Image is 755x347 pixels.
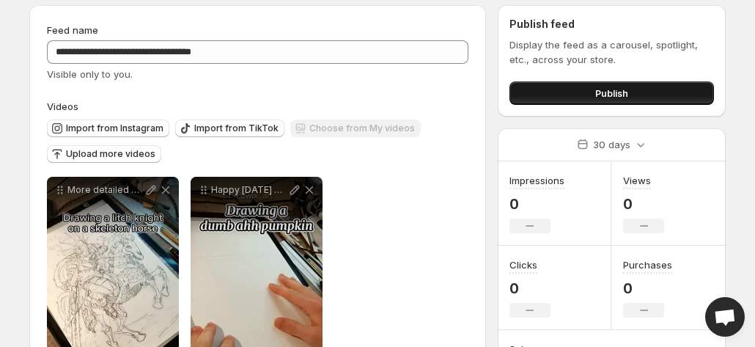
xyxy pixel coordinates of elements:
h3: Views [623,173,651,188]
a: Open chat [705,297,745,337]
button: Publish [509,81,714,105]
h3: Impressions [509,173,564,188]
p: Happy [DATE] Discord server link in bio drawing illustration artist Art pumpkin [DATE] pumpkincar... [211,184,287,196]
p: Display the feed as a carousel, spotlight, etc., across your store. [509,37,714,67]
span: Import from Instagram [66,123,163,134]
h2: Publish feed [509,17,714,32]
button: Import from TikTok [175,120,284,137]
p: 30 days [593,137,630,152]
span: Publish [595,86,628,101]
h3: Clicks [509,257,537,272]
p: More detailed video will be uploaded [DATE] darkfantasy knight drawing illustration artist art [P... [67,184,144,196]
h3: Purchases [623,257,672,272]
p: 0 [509,280,550,297]
span: Videos [47,101,78,112]
span: Feed name [47,24,98,36]
p: 0 [623,195,664,213]
button: Upload more videos [47,145,161,163]
p: 0 [509,195,564,213]
p: 0 [623,280,672,297]
span: Import from TikTok [194,123,279,134]
span: Upload more videos [66,148,155,160]
span: Visible only to you. [47,68,133,80]
button: Import from Instagram [47,120,169,137]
